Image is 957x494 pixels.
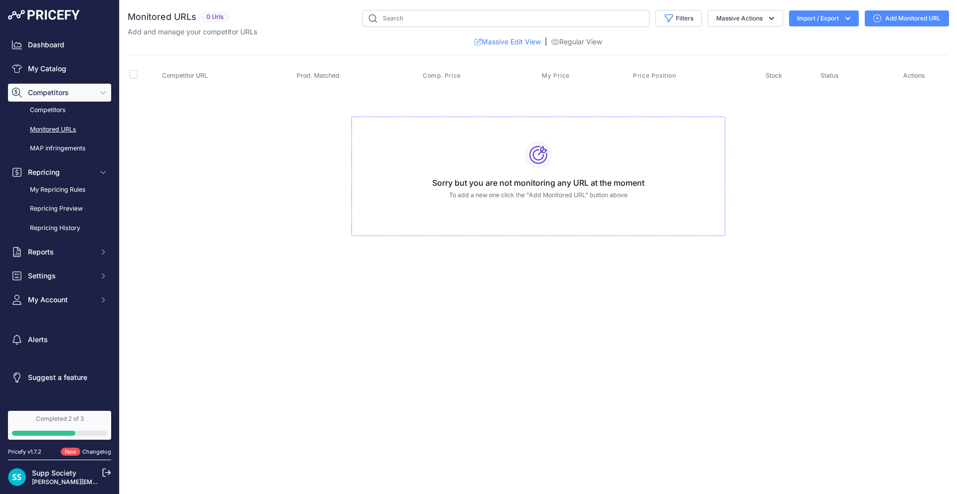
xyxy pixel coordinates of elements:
h3: Sorry but you are not monitoring any URL at the moment [360,177,717,189]
button: Import / Export [789,10,859,26]
h2: Monitored URLs [128,10,196,24]
span: | [545,37,547,47]
button: Settings [8,267,111,285]
span: Actions [903,72,925,79]
button: Filters [655,10,702,27]
span: New [61,448,80,456]
a: [PERSON_NAME][EMAIL_ADDRESS][PERSON_NAME][DOMAIN_NAME] [32,478,235,486]
button: Competitors [8,84,111,102]
a: Regular View [551,37,602,47]
button: Comp. Price [423,72,463,80]
span: Repricing [28,167,93,177]
a: My Catalog [8,60,111,78]
button: Price Position [633,72,678,80]
span: Stock [766,72,782,79]
p: To add a new one click the "Add Monitored URL" button above [360,191,717,200]
button: Reports [8,243,111,261]
a: Suggest a feature [8,369,111,386]
a: MAP infringements [8,140,111,157]
a: Supp Society [32,469,76,477]
a: Alerts [8,331,111,349]
a: Repricing Preview [8,200,111,218]
p: Add and manage your competitor URLs [128,27,257,37]
input: Search [362,10,649,27]
button: Massive Actions [708,10,783,27]
a: Changelog [82,448,111,455]
button: Repricing [8,163,111,181]
nav: Sidebar [8,36,111,399]
a: Monitored URLs [8,121,111,138]
span: Competitors [28,88,93,98]
span: Status [820,72,839,79]
span: Prod. Matched [297,72,339,79]
span: Price Position [633,72,676,80]
span: My Price [542,72,570,80]
a: Competitors [8,102,111,119]
a: Repricing History [8,220,111,237]
a: Massive Edit View [475,37,541,47]
span: Comp. Price [423,72,461,80]
span: Competitor URL [162,72,208,79]
a: Completed 2 of 3 [8,411,111,440]
a: Add Monitored URL [865,10,949,26]
div: Pricefy v1.7.2 [8,448,41,456]
button: My Account [8,291,111,309]
span: My Account [28,295,93,305]
span: Settings [28,271,93,281]
div: Completed 2 of 3 [12,415,107,423]
span: Reports [28,247,93,257]
span: 0 Urls [200,11,230,23]
a: My Repricing Rules [8,181,111,199]
a: Dashboard [8,36,111,54]
img: Pricefy Logo [8,10,80,20]
button: My Price [542,72,572,80]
